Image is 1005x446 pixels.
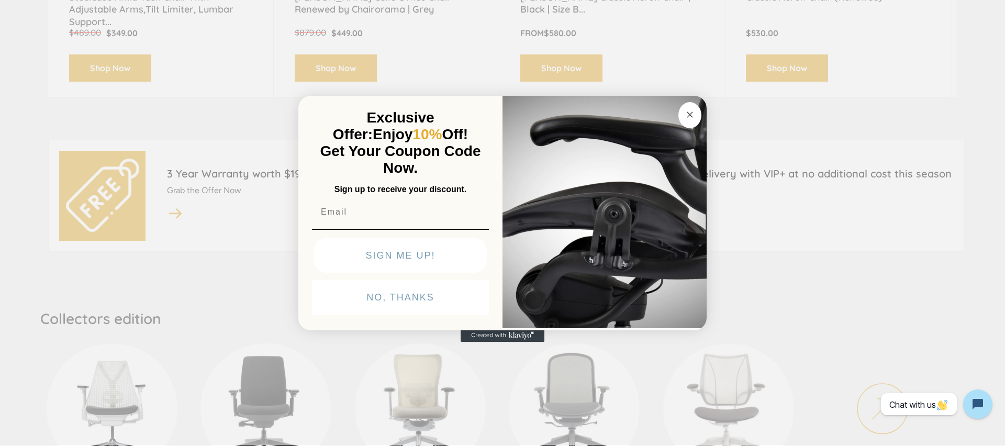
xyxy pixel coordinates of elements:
[312,280,489,315] button: NO, THANKS
[312,229,489,230] img: underline
[412,126,442,142] span: 10%
[461,329,544,342] a: Created with Klaviyo - opens in a new tab
[320,143,481,176] span: Get Your Coupon Code Now.
[314,238,487,273] button: SIGN ME UP!
[333,109,434,142] span: Exclusive Offer:
[502,94,707,328] img: 92d77583-a095-41f6-84e7-858462e0427a.jpeg
[373,126,468,142] span: Enjoy Off!
[312,202,489,222] input: Email
[334,185,466,194] span: Sign up to receive your discount.
[678,102,701,128] button: Close dialog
